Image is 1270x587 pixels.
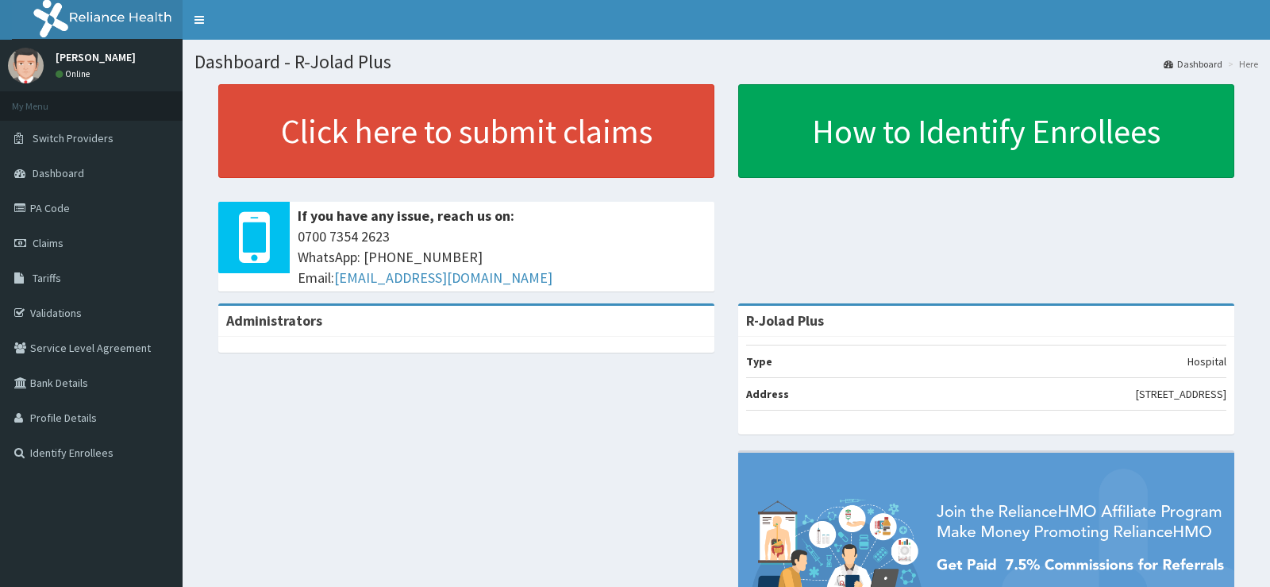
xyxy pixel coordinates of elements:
span: Switch Providers [33,131,114,145]
span: 0700 7354 2623 WhatsApp: [PHONE_NUMBER] Email: [298,226,706,288]
a: Click here to submit claims [218,84,714,178]
p: Hospital [1187,353,1226,369]
a: Dashboard [1164,57,1222,71]
li: Here [1224,57,1258,71]
b: If you have any issue, reach us on: [298,207,514,225]
b: Administrators [226,311,322,330]
b: Type [746,354,772,369]
p: [PERSON_NAME] [56,52,136,63]
h1: Dashboard - R-Jolad Plus [194,52,1258,72]
a: Online [56,68,94,79]
strong: R-Jolad Plus [746,311,824,330]
img: User Image [8,48,44,83]
p: [STREET_ADDRESS] [1136,386,1226,402]
span: Claims [33,236,63,250]
b: Address [746,387,789,401]
a: [EMAIL_ADDRESS][DOMAIN_NAME] [334,268,552,287]
span: Tariffs [33,271,61,285]
span: Dashboard [33,166,84,180]
a: How to Identify Enrollees [738,84,1234,178]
